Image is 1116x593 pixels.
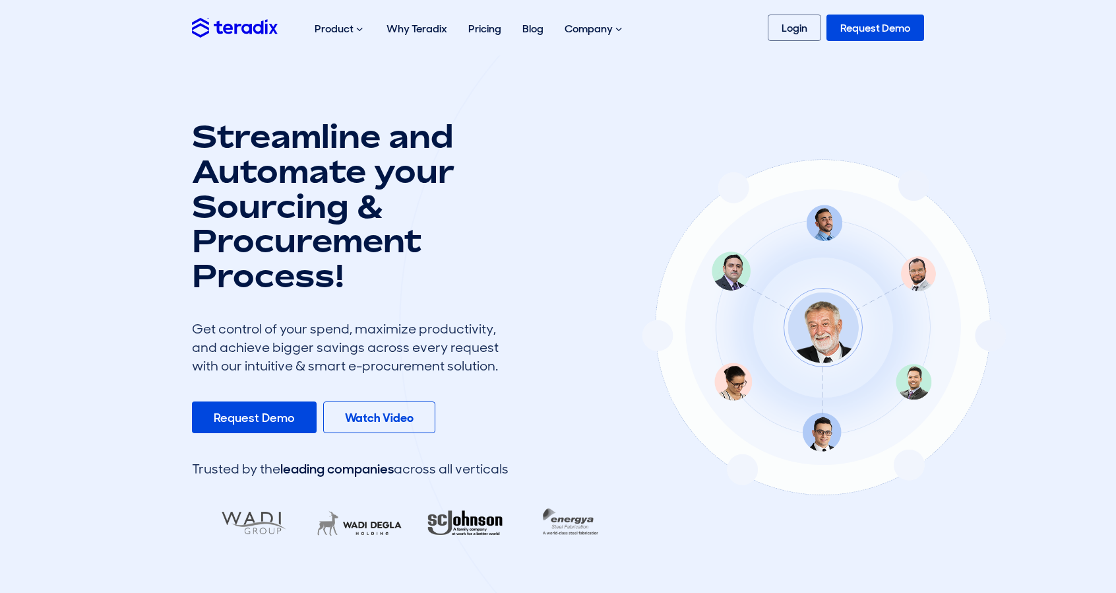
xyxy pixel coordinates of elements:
h1: Streamline and Automate your Sourcing & Procurement Process! [192,119,509,293]
div: Trusted by the across all verticals [192,460,509,478]
a: Login [768,15,821,41]
div: Get control of your spend, maximize productivity, and achieve bigger savings across every request... [192,320,509,375]
a: Request Demo [192,401,317,433]
img: LifeMakers [306,502,413,545]
a: Blog [512,8,554,50]
a: Request Demo [826,15,924,41]
b: Watch Video [345,410,414,426]
span: leading companies [280,460,394,477]
div: Product [304,8,376,50]
a: Pricing [458,8,512,50]
img: Teradix logo [192,18,278,37]
img: RA [412,502,518,545]
a: Watch Video [323,401,435,433]
div: Company [554,8,635,50]
a: Why Teradix [376,8,458,50]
